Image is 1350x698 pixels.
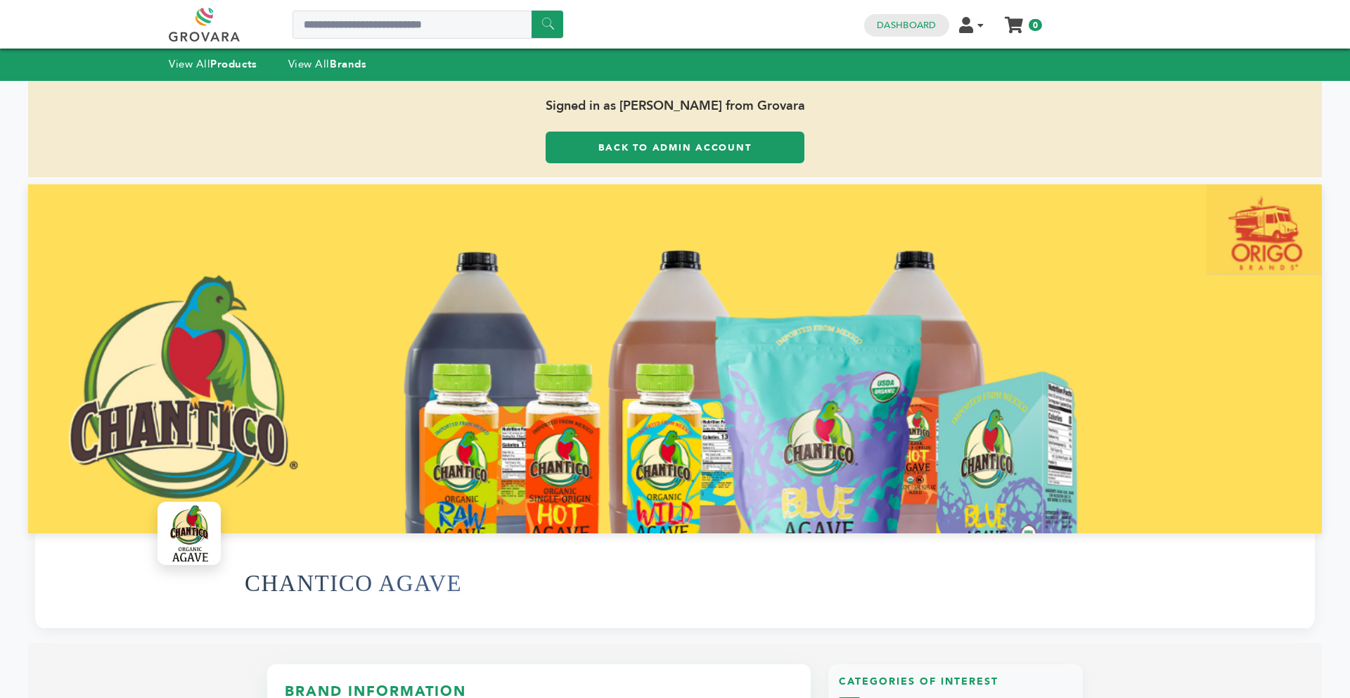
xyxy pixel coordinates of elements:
a: My Cart [1006,13,1022,27]
img: CHANTICO AGAVE Logo [161,505,217,561]
a: Back to Admin Account [546,132,804,163]
a: Dashboard [877,19,936,32]
span: Signed in as [PERSON_NAME] from Grovara [28,81,1322,132]
span: 0 [1029,19,1042,31]
h1: CHANTICO AGAVE [245,549,462,618]
a: View AllBrands [288,57,367,71]
a: View AllProducts [169,57,257,71]
strong: Brands [330,57,366,71]
strong: Products [210,57,257,71]
input: Search a product or brand... [292,11,563,39]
